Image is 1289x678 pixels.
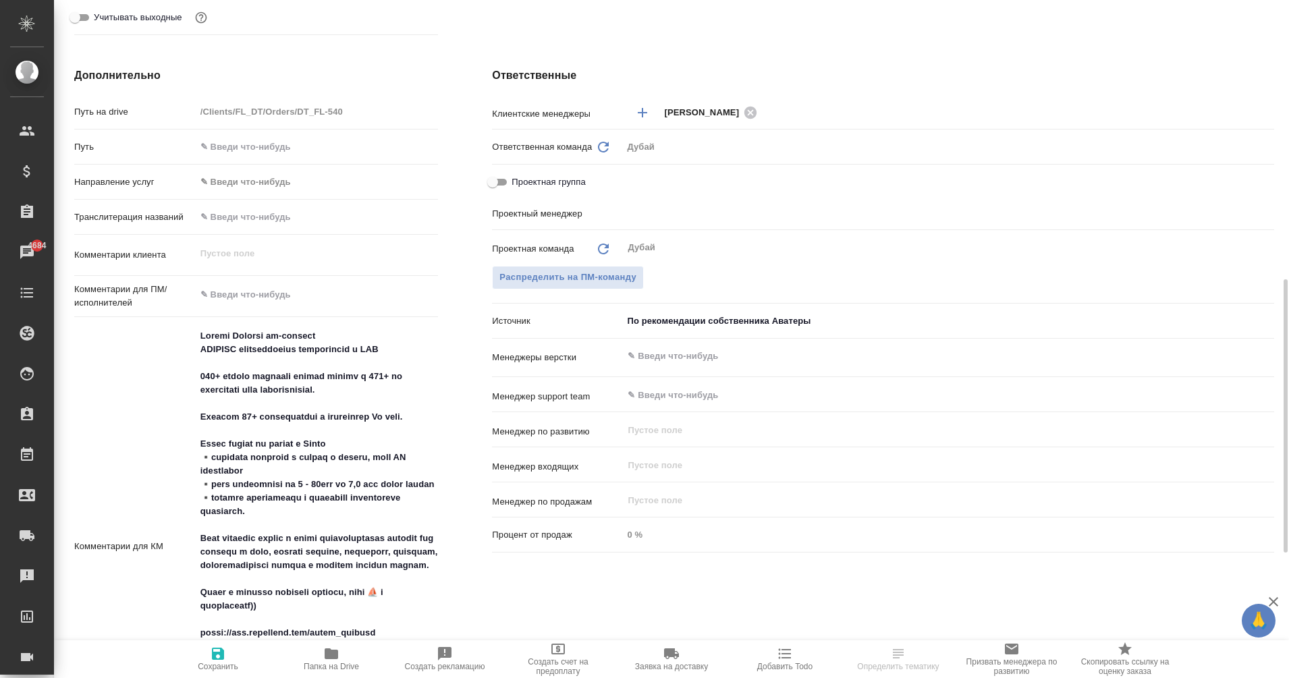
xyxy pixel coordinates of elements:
[20,239,54,252] span: 4684
[94,11,182,24] span: Учитывать выходные
[405,662,485,671] span: Создать рекламацию
[304,662,359,671] span: Папка на Drive
[499,270,636,285] span: Распределить на ПМ-команду
[74,175,196,189] p: Направление услуг
[510,657,607,676] span: Создать счет на предоплату
[626,492,1242,508] input: Пустое поле
[492,107,622,121] p: Клиентские менеджеры
[1242,604,1276,638] button: 🙏
[615,640,728,678] button: Заявка на доставку
[74,248,196,262] p: Комментарии клиента
[1267,111,1269,114] button: Open
[1068,640,1182,678] button: Скопировать ссылку на оценку заказа
[492,67,1274,84] h4: Ответственные
[492,242,574,256] p: Проектная команда
[196,137,439,157] input: ✎ Введи что-нибудь
[196,102,439,121] input: Пустое поле
[196,207,439,227] input: ✎ Введи что-нибудь
[842,640,955,678] button: Определить тематику
[492,495,622,509] p: Менеджер по продажам
[492,425,622,439] p: Менеджер по развитию
[626,96,659,129] button: Добавить менеджера
[664,106,747,119] span: [PERSON_NAME]
[626,348,1225,364] input: ✎ Введи что-нибудь
[501,640,615,678] button: Создать счет на предоплату
[963,657,1060,676] span: Призвать менеджера по развитию
[192,9,210,26] button: Выбери, если сб и вс нужно считать рабочими днями для выполнения заказа.
[492,460,622,474] p: Менеджер входящих
[1267,211,1269,214] button: Open
[492,351,622,364] p: Менеджеры верстки
[388,640,501,678] button: Создать рекламацию
[955,640,1068,678] button: Призвать менеджера по развитию
[626,457,1242,473] input: Пустое поле
[492,140,592,154] p: Ответственная команда
[161,640,275,678] button: Сохранить
[626,422,1242,438] input: Пустое поле
[492,266,644,289] span: В заказе уже есть ответственный ПМ или ПМ группа
[492,266,644,289] button: Распределить на ПМ-команду
[1267,355,1269,358] button: Open
[857,662,939,671] span: Определить тематику
[492,207,622,221] p: Проектный менеджер
[74,105,196,119] p: Путь на drive
[622,310,1274,333] div: По рекомендации собственника Аватеры
[492,314,622,328] p: Источник
[635,662,708,671] span: Заявка на доставку
[1267,394,1269,397] button: Open
[74,283,196,310] p: Комментарии для ПМ/исполнителей
[757,662,813,671] span: Добавить Todo
[74,210,196,224] p: Транслитерация названий
[1247,606,1270,635] span: 🙏
[512,175,585,189] span: Проектная группа
[198,662,238,671] span: Сохранить
[622,525,1274,544] input: Пустое поле
[196,171,439,194] div: ✎ Введи что-нибудь
[1076,657,1174,676] span: Скопировать ссылку на оценку заказа
[626,387,1225,403] input: ✎ Введи что-нибудь
[3,235,51,269] a: 4684
[728,640,842,678] button: Добавить Todo
[200,175,422,189] div: ✎ Введи что-нибудь
[74,540,196,553] p: Комментарии для КМ
[622,136,1274,159] div: Дубай
[492,528,622,542] p: Процент от продаж
[74,67,438,84] h4: Дополнительно
[275,640,388,678] button: Папка на Drive
[492,390,622,403] p: Менеджер support team
[74,140,196,154] p: Путь
[664,104,761,121] div: [PERSON_NAME]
